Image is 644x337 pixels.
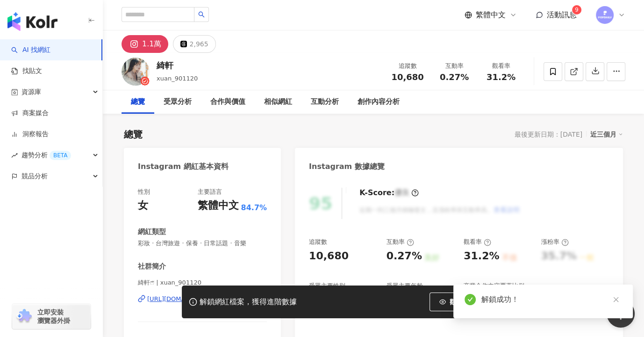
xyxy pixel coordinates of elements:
div: 主要語言 [197,188,222,196]
div: 總覽 [124,128,143,141]
div: 近三個月 [590,128,623,140]
div: 網紅類型 [138,227,166,237]
img: images.png [596,6,614,24]
div: 創作內容分析 [358,96,400,108]
div: 0.27% [386,249,422,264]
span: 趨勢分析 [21,145,71,166]
a: 洞察報告 [11,130,49,139]
div: 總覽 [131,96,145,108]
div: 最後更新日期：[DATE] [515,131,582,138]
div: 互動率 [436,61,472,71]
span: 31.2% [487,73,515,82]
div: 解鎖成功！ [481,294,622,305]
a: 找貼文 [11,66,42,76]
div: Instagram 網紅基本資料 [138,161,229,172]
div: 互動率 [386,238,414,246]
button: 1.1萬 [122,35,168,53]
div: 漲粉率 [541,238,569,246]
span: 0.27% [440,73,469,82]
div: 綺軒 [157,59,198,71]
div: 合作與價值 [210,96,245,108]
div: Instagram 數據總覽 [309,161,385,172]
div: 2,965 [189,37,208,51]
div: 性別 [138,188,150,196]
div: K-Score : [359,188,419,198]
div: BETA [50,151,71,160]
a: 商案媒合 [11,109,49,118]
span: 活動訊息 [547,10,577,19]
img: KOL Avatar [122,58,150,86]
div: 解鎖網紅檔案，獲得進階數據 [200,297,297,307]
div: 觀看率 [464,238,491,246]
span: 84.7% [241,203,267,213]
span: 繁體中文 [476,10,506,20]
div: 1.1萬 [142,37,161,51]
div: 31.2% [464,249,499,264]
span: 立即安裝 瀏覽器外掛 [37,308,70,325]
span: 彩妝 · 台灣旅遊 · 保養 · 日常話題 · 音樂 [138,239,267,248]
div: 商業合作內容覆蓋比例 [464,282,524,290]
div: 相似網紅 [264,96,292,108]
div: 社群簡介 [138,262,166,271]
span: 綺軒ෆ̈ | xuan_901120 [138,278,267,287]
span: 資源庫 [21,81,41,103]
a: searchAI 找網紅 [11,45,50,55]
div: 受眾主要性別 [309,282,345,290]
button: 2,965 [173,35,215,53]
div: 互動分析 [311,96,339,108]
div: 受眾主要年齡 [386,282,423,290]
span: 10,680 [391,72,423,82]
span: xuan_901120 [157,75,198,82]
div: 繁體中文 [197,198,238,213]
div: 10,680 [309,249,349,264]
span: 9 [575,7,579,13]
div: 受眾分析 [164,96,192,108]
span: close [613,296,619,303]
img: chrome extension [15,309,33,324]
a: chrome extension立即安裝 瀏覽器外掛 [12,304,91,329]
div: 追蹤數 [309,238,327,246]
span: check-circle [465,294,476,305]
span: 競品分析 [21,166,48,187]
sup: 9 [572,5,581,15]
span: 觀看圖表範例 [450,298,489,306]
span: rise [11,152,18,159]
div: 女 [138,198,148,213]
span: search [198,11,205,18]
div: 觀看率 [483,61,519,71]
div: 追蹤數 [390,61,425,71]
button: 觀看圖表範例 [429,293,499,311]
img: logo [7,12,57,31]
